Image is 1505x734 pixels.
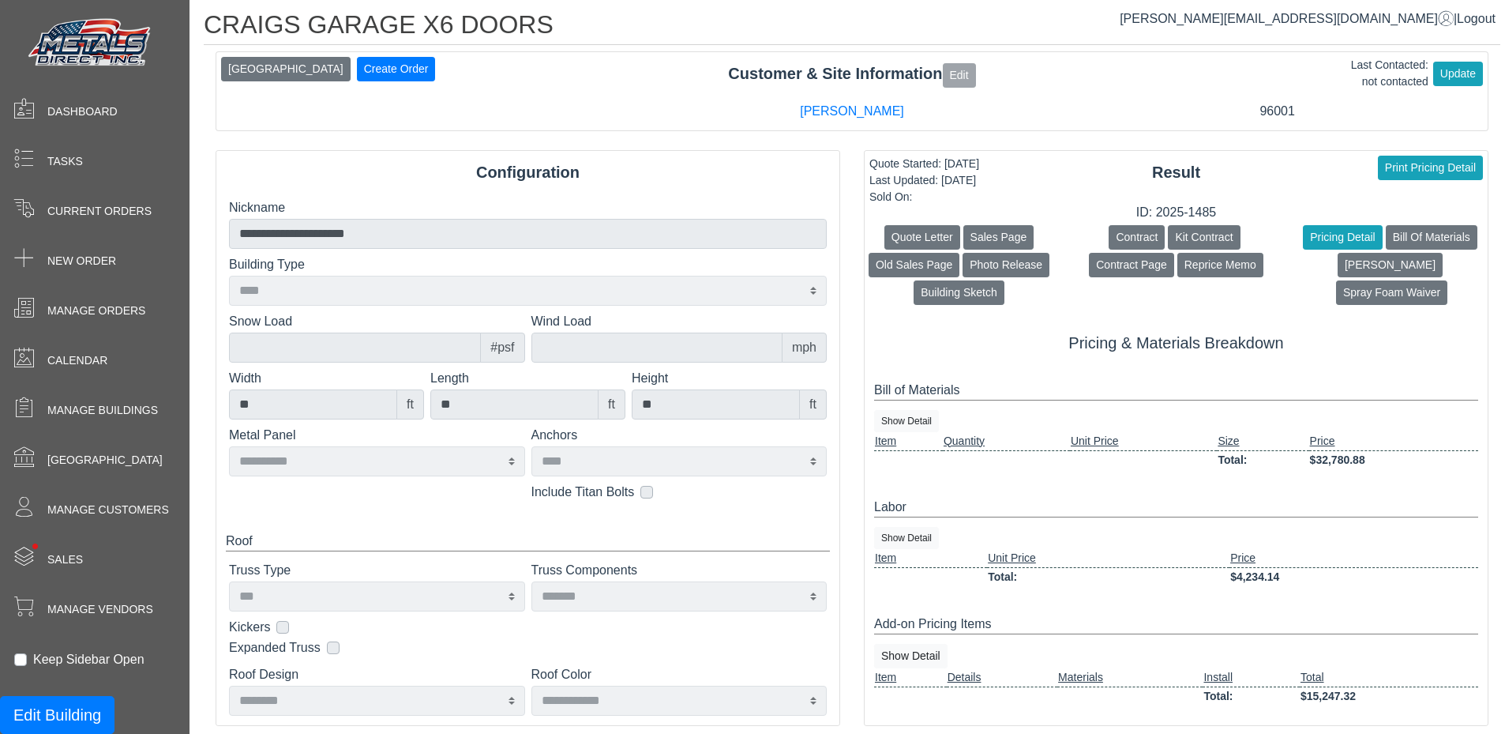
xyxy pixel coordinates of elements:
button: Contract Page [1089,253,1174,277]
td: Total: [987,567,1229,586]
span: Dashboard [47,104,118,120]
label: Roof Color [531,665,828,684]
div: Roof [226,532,830,551]
td: Quantity [943,432,1070,451]
button: Show Detail [874,527,939,549]
button: Sales Page [963,225,1034,250]
button: Edit [943,63,976,88]
td: Materials [1057,668,1203,687]
span: • [15,521,55,572]
label: Kickers [229,618,270,637]
div: Customer & Site Information [216,62,1488,87]
td: Item [874,432,943,451]
span: Logout [1457,12,1496,25]
label: Building Type [229,255,827,274]
td: Total [1300,668,1478,687]
label: Snow Load [229,312,525,331]
button: Building Sketch [914,280,1004,305]
h5: Pricing & Materials Breakdown [874,333,1478,352]
label: Wind Load [531,312,828,331]
button: Photo Release [963,253,1049,277]
td: Install [1203,668,1300,687]
h1: CRAIGS GARAGE X6 DOORS [204,9,1500,45]
button: Print Pricing Detail [1378,156,1483,180]
button: Quote Letter [884,225,960,250]
button: Contract [1109,225,1165,250]
div: #psf [480,333,524,363]
span: Manage Orders [47,303,145,319]
td: Total: [1217,450,1308,469]
div: ID: 2025-1485 [865,203,1488,222]
td: Details [947,668,1057,687]
button: Kit Contract [1168,225,1240,250]
div: ft [598,390,625,420]
button: [PERSON_NAME] [1338,253,1443,277]
div: Add-on Pricing Items [874,615,1478,634]
div: Last Contacted: not contacted [1351,57,1428,90]
label: Include Titan Bolts [531,483,635,502]
label: Height [632,369,827,388]
button: Spray Foam Waiver [1336,280,1447,305]
button: Old Sales Page [869,253,959,277]
img: Metals Direct Inc Logo [24,14,158,73]
div: ft [799,390,827,420]
button: Show Detail [874,410,939,432]
button: [GEOGRAPHIC_DATA] [221,57,351,81]
a: [PERSON_NAME] [800,104,904,118]
a: [PERSON_NAME][EMAIL_ADDRESS][DOMAIN_NAME] [1120,12,1454,25]
td: Item [874,549,987,568]
div: Labor [874,498,1478,518]
div: | [1120,9,1496,28]
span: Manage Customers [47,502,169,518]
div: Result [865,160,1488,184]
button: Show Detail [874,644,948,668]
div: ft [396,390,424,420]
label: Roof Design [229,665,525,684]
label: Width [229,369,424,388]
button: Create Order [357,57,436,81]
td: Item [874,668,947,687]
td: $4,234.14 [1229,567,1478,586]
td: Size [1217,432,1308,451]
label: Truss Type [229,561,525,580]
td: Unit Price [1070,432,1217,451]
span: Calendar [47,352,107,369]
label: Nickname [229,198,827,217]
span: Tasks [47,153,83,170]
label: Keep Sidebar Open [33,650,144,669]
td: Total: [1203,687,1300,706]
div: Sold On: [869,189,979,205]
div: Quote Started: [DATE] [869,156,979,172]
label: Metal Panel [229,426,525,445]
div: Bill of Materials [874,381,1478,401]
div: Last Updated: [DATE] [869,172,979,189]
span: Current Orders [47,203,152,220]
span: New Order [47,253,116,269]
td: Price [1309,432,1478,451]
label: Expanded Truss [229,638,321,657]
button: Bill Of Materials [1386,225,1477,250]
label: Truss Components [531,561,828,580]
button: Update [1433,62,1483,86]
span: Sales [47,551,83,568]
button: Reprice Memo [1177,253,1263,277]
button: Pricing Detail [1303,225,1382,250]
label: Anchors [531,426,828,445]
td: $32,780.88 [1309,450,1478,469]
td: $15,247.32 [1300,687,1478,706]
span: Manage Buildings [47,402,158,419]
div: mph [782,333,827,363]
span: Manage Vendors [47,601,153,618]
td: Price [1229,549,1478,568]
div: Configuration [216,160,839,184]
td: Unit Price [987,549,1229,568]
span: [GEOGRAPHIC_DATA] [47,452,163,469]
label: Length [430,369,625,388]
div: 96001 [1064,102,1490,121]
